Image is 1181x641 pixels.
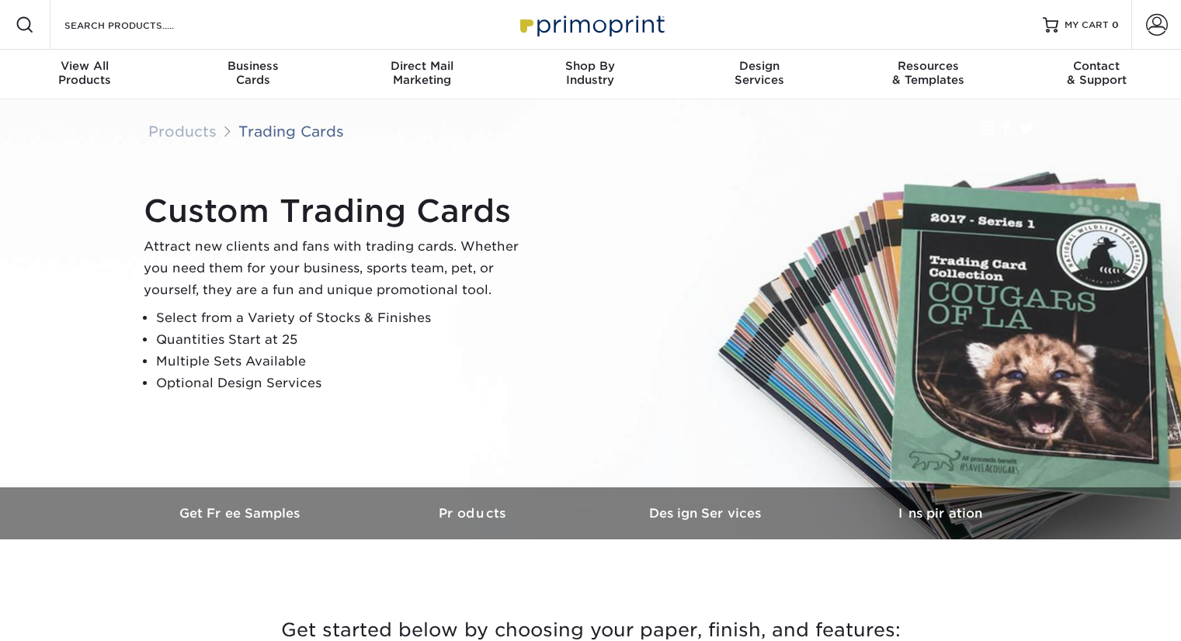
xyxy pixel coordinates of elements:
h3: Design Services [591,506,824,521]
div: Industry [506,59,675,87]
img: Primoprint [513,8,669,41]
a: Trading Cards [238,123,344,140]
div: Cards [168,59,337,87]
li: Quantities Start at 25 [156,329,532,351]
a: Get Free Samples [125,487,358,539]
a: Resources& Templates [843,50,1012,99]
span: Direct Mail [338,59,506,73]
a: Inspiration [824,487,1057,539]
h1: Custom Trading Cards [144,192,532,230]
div: Services [675,59,843,87]
h3: Products [358,506,591,521]
p: Attract new clients and fans with trading cards. Whether you need them for your business, sports ... [144,236,532,301]
span: Shop By [506,59,675,73]
span: Business [168,59,337,73]
span: Resources [843,59,1012,73]
li: Optional Design Services [156,372,532,394]
a: Products [148,123,217,140]
h3: Inspiration [824,506,1057,521]
a: DesignServices [675,50,843,99]
li: Select from a Variety of Stocks & Finishes [156,307,532,329]
a: Design Services [591,487,824,539]
a: Shop ByIndustry [506,50,675,99]
span: Contact [1013,59,1181,73]
span: MY CART [1065,19,1109,32]
a: Products [358,487,591,539]
div: & Support [1013,59,1181,87]
span: Design [675,59,843,73]
div: & Templates [843,59,1012,87]
span: 0 [1112,19,1119,30]
li: Multiple Sets Available [156,351,532,372]
a: BusinessCards [168,50,337,99]
div: Marketing [338,59,506,87]
input: SEARCH PRODUCTS..... [63,16,214,34]
a: Contact& Support [1013,50,1181,99]
h3: Get Free Samples [125,506,358,521]
a: Direct MailMarketing [338,50,506,99]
